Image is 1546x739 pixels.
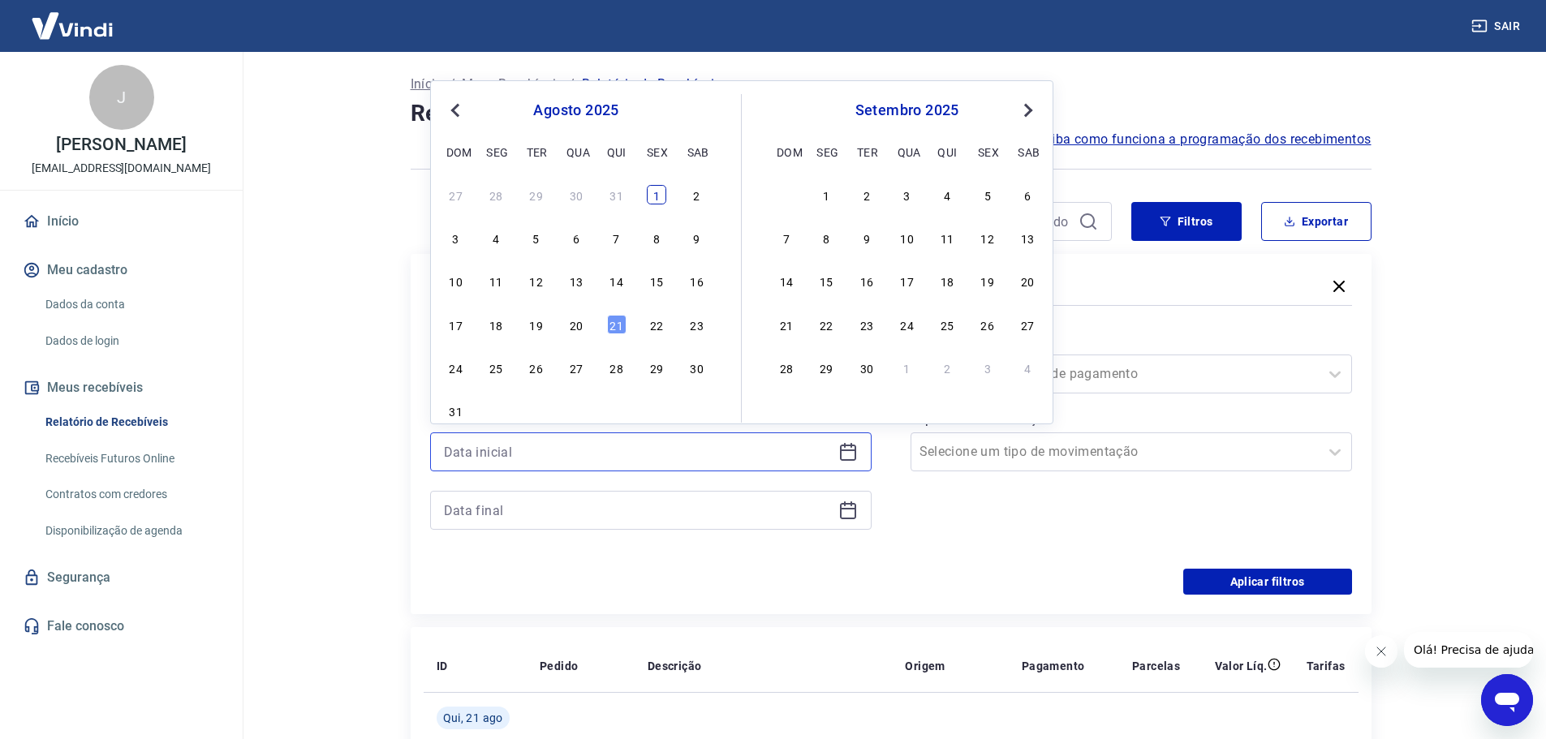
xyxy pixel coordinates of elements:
[1215,658,1268,674] p: Valor Líq.
[978,142,997,161] div: sex
[816,185,836,204] div: Choose segunda-feira, 1 de setembro de 2025
[774,101,1040,120] div: setembro 2025
[1365,635,1397,668] iframe: Fechar mensagem
[937,315,957,334] div: Choose quinta-feira, 25 de setembro de 2025
[647,185,666,204] div: Choose sexta-feira, 1 de agosto de 2025
[857,142,876,161] div: ter
[774,183,1040,379] div: month 2025-09
[978,185,997,204] div: Choose sexta-feira, 5 de setembro de 2025
[647,401,666,420] div: Choose sexta-feira, 5 de setembro de 2025
[444,101,708,120] div: agosto 2025
[19,560,223,595] a: Segurança
[687,358,707,377] div: Choose sábado, 30 de agosto de 2025
[1022,658,1085,674] p: Pagamento
[1036,130,1372,149] a: Saiba como funciona a programação dos recebimentos
[446,401,466,420] div: Choose domingo, 31 de agosto de 2025
[898,358,917,377] div: Choose quarta-feira, 1 de outubro de 2025
[566,401,586,420] div: Choose quarta-feira, 3 de setembro de 2025
[857,228,876,247] div: Choose terça-feira, 9 de setembro de 2025
[978,228,997,247] div: Choose sexta-feira, 12 de setembro de 2025
[687,142,707,161] div: sab
[937,271,957,290] div: Choose quinta-feira, 18 de setembro de 2025
[687,315,707,334] div: Choose sábado, 23 de agosto de 2025
[462,75,562,94] p: Meus Recebíveis
[19,252,223,288] button: Meu cadastro
[444,183,708,423] div: month 2025-08
[32,160,211,177] p: [EMAIL_ADDRESS][DOMAIN_NAME]
[446,185,466,204] div: Choose domingo, 27 de julho de 2025
[444,498,832,522] input: Data final
[816,358,836,377] div: Choose segunda-feira, 29 de setembro de 2025
[1018,101,1038,120] button: Next Month
[777,142,796,161] div: dom
[446,358,466,377] div: Choose domingo, 24 de agosto de 2025
[486,185,506,204] div: Choose segunda-feira, 28 de julho de 2025
[937,228,957,247] div: Choose quinta-feira, 11 de setembro de 2025
[19,1,125,50] img: Vindi
[1018,228,1037,247] div: Choose sábado, 13 de setembro de 2025
[39,288,223,321] a: Dados da conta
[39,478,223,511] a: Contratos com credores
[486,358,506,377] div: Choose segunda-feira, 25 de agosto de 2025
[1018,185,1037,204] div: Choose sábado, 6 de setembro de 2025
[647,142,666,161] div: sex
[443,710,503,726] span: Qui, 21 ago
[607,228,627,247] div: Choose quinta-feira, 7 de agosto de 2025
[978,358,997,377] div: Choose sexta-feira, 3 de outubro de 2025
[444,440,832,464] input: Data inicial
[647,228,666,247] div: Choose sexta-feira, 8 de agosto de 2025
[647,358,666,377] div: Choose sexta-feira, 29 de agosto de 2025
[566,228,586,247] div: Choose quarta-feira, 6 de agosto de 2025
[1131,202,1242,241] button: Filtros
[39,514,223,548] a: Disponibilização de agenda
[607,142,627,161] div: qui
[527,185,546,204] div: Choose terça-feira, 29 de julho de 2025
[1183,569,1352,595] button: Aplicar filtros
[446,315,466,334] div: Choose domingo, 17 de agosto de 2025
[411,75,443,94] a: Início
[566,185,586,204] div: Choose quarta-feira, 30 de julho de 2025
[56,136,186,153] p: [PERSON_NAME]
[39,406,223,439] a: Relatório de Recebíveis
[19,204,223,239] a: Início
[777,271,796,290] div: Choose domingo, 14 de setembro de 2025
[1018,271,1037,290] div: Choose sábado, 20 de setembro de 2025
[566,315,586,334] div: Choose quarta-feira, 20 de agosto de 2025
[527,315,546,334] div: Choose terça-feira, 19 de agosto de 2025
[687,185,707,204] div: Choose sábado, 2 de agosto de 2025
[486,315,506,334] div: Choose segunda-feira, 18 de agosto de 2025
[39,442,223,475] a: Recebíveis Futuros Online
[446,271,466,290] div: Choose domingo, 10 de agosto de 2025
[1018,142,1037,161] div: sab
[566,271,586,290] div: Choose quarta-feira, 13 de agosto de 2025
[446,142,466,161] div: dom
[857,315,876,334] div: Choose terça-feira, 23 de setembro de 2025
[898,228,917,247] div: Choose quarta-feira, 10 de setembro de 2025
[437,658,448,674] p: ID
[978,315,997,334] div: Choose sexta-feira, 26 de setembro de 2025
[937,185,957,204] div: Choose quinta-feira, 4 de setembro de 2025
[777,185,796,204] div: Choose domingo, 31 de agosto de 2025
[89,65,154,130] div: J
[607,271,627,290] div: Choose quinta-feira, 14 de agosto de 2025
[607,315,627,334] div: Choose quinta-feira, 21 de agosto de 2025
[527,228,546,247] div: Choose terça-feira, 5 de agosto de 2025
[1481,674,1533,726] iframe: Botão para abrir a janela de mensagens
[1018,358,1037,377] div: Choose sábado, 4 de outubro de 2025
[569,75,575,94] p: /
[687,228,707,247] div: Choose sábado, 9 de agosto de 2025
[937,142,957,161] div: qui
[816,142,836,161] div: seg
[450,75,455,94] p: /
[527,401,546,420] div: Choose terça-feira, 2 de setembro de 2025
[898,142,917,161] div: qua
[486,271,506,290] div: Choose segunda-feira, 11 de agosto de 2025
[486,228,506,247] div: Choose segunda-feira, 4 de agosto de 2025
[914,410,1349,429] label: Tipo de Movimentação
[540,658,578,674] p: Pedido
[1404,632,1533,668] iframe: Mensagem da empresa
[486,401,506,420] div: Choose segunda-feira, 1 de setembro de 2025
[1468,11,1527,41] button: Sair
